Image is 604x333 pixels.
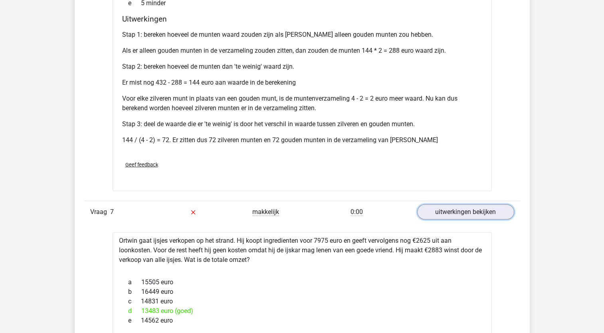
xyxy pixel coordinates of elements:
[122,297,482,306] div: 14831 euro
[122,46,482,55] p: Als er alleen gouden munten in de verzameling zouden zitten, dan zouden de munten 144 * 2 = 288 e...
[128,306,141,316] span: d
[122,94,482,113] p: Voor elke zilveren munt in plaats van een gouden munt, is de muntenverzameling 4 - 2 = 2 euro mee...
[128,277,141,287] span: a
[122,135,482,145] p: 144 / (4 - 2) = 72. Er zitten dus 72 zilveren munten en 72 gouden munten in de verzameling van [P...
[122,316,482,325] div: 14562 euro
[122,14,482,24] h4: Uitwerkingen
[128,297,141,306] span: c
[122,62,482,71] p: Stap 2: bereken hoeveel de munten dan 'te weinig' waard zijn.
[125,162,158,168] span: Geef feedback
[128,316,141,325] span: e
[351,208,363,216] span: 0:00
[128,287,141,297] span: b
[417,204,514,220] a: uitwerkingen bekijken
[122,119,482,129] p: Stap 3: deel de waarde die er 'te weinig' is door het verschil in waarde tussen zilveren en goude...
[122,277,482,287] div: 15505 euro
[122,287,482,297] div: 16449 euro
[122,78,482,87] p: Er mist nog 432 - 288 = 144 euro aan waarde in de berekening
[122,30,482,40] p: Stap 1: bereken hoeveel de munten waard zouden zijn als [PERSON_NAME] alleen gouden munten zou he...
[110,208,114,216] span: 7
[122,306,482,316] div: 13483 euro (goed)
[252,208,279,216] span: makkelijk
[90,207,110,217] span: Vraag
